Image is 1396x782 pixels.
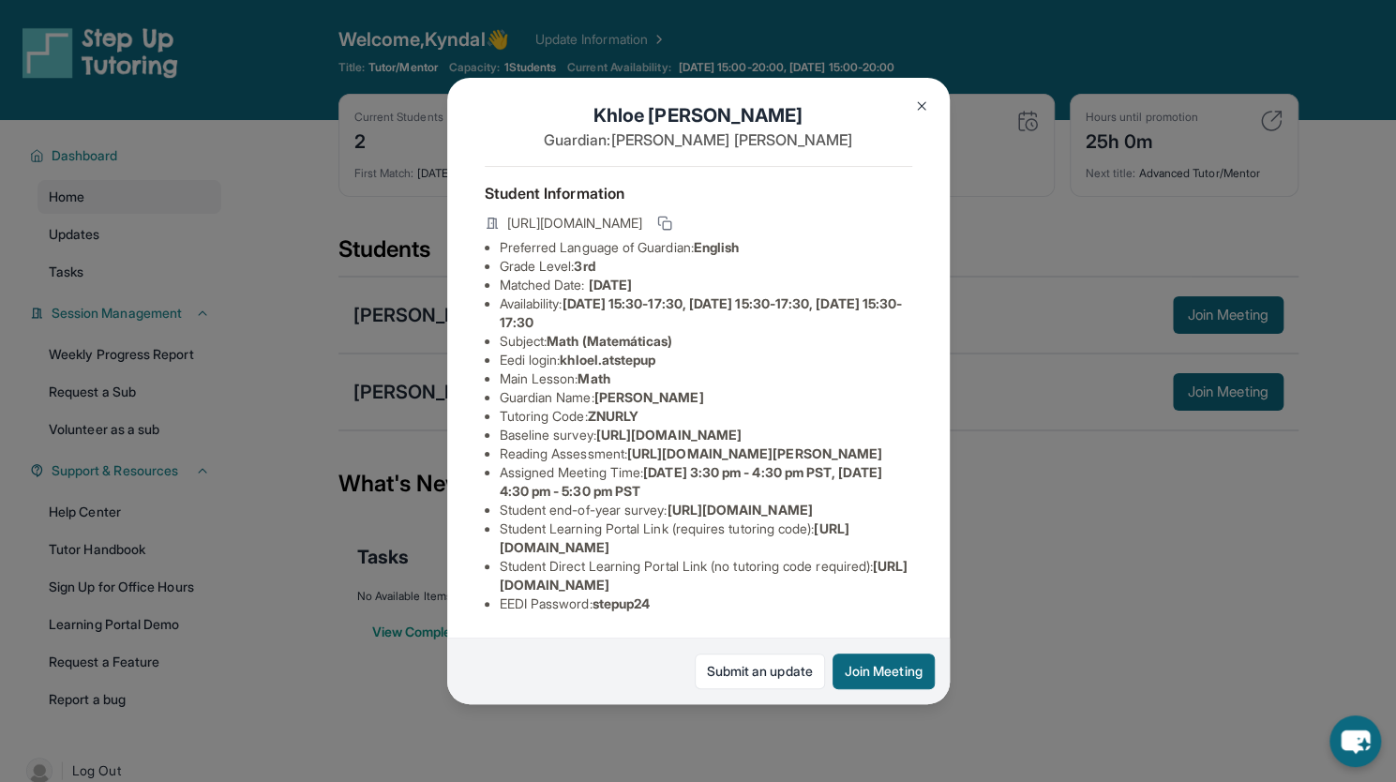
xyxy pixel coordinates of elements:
li: Student end-of-year survey : [500,501,912,519]
span: ZNURLY [588,408,638,424]
li: EEDI Password : [500,594,912,613]
li: Matched Date: [500,276,912,294]
button: Copy link [653,212,676,234]
span: khloel.atstepup [560,352,655,368]
span: 3rd [574,258,594,274]
img: Close Icon [914,98,929,113]
li: Grade Level: [500,257,912,276]
span: [URL][DOMAIN_NAME][PERSON_NAME] [627,445,882,461]
span: [URL][DOMAIN_NAME] [596,427,742,443]
span: [DATE] 3:30 pm - 4:30 pm PST, [DATE] 4:30 pm - 5:30 pm PST [500,464,882,499]
span: stepup24 [593,595,651,611]
li: Baseline survey : [500,426,912,444]
span: [DATE] 15:30-17:30, [DATE] 15:30-17:30, [DATE] 15:30-17:30 [500,295,903,330]
li: Tutoring Code : [500,407,912,426]
li: Preferred Language of Guardian: [500,238,912,257]
li: Student Direct Learning Portal Link (no tutoring code required) : [500,557,912,594]
a: Submit an update [695,654,825,689]
h4: Student Information [485,182,912,204]
li: Availability: [500,294,912,332]
p: Guardian: [PERSON_NAME] [PERSON_NAME] [485,128,912,151]
li: Assigned Meeting Time : [500,463,912,501]
span: Math [578,370,609,386]
li: Main Lesson : [500,369,912,388]
span: [PERSON_NAME] [594,389,704,405]
li: Eedi login : [500,351,912,369]
span: English [694,239,740,255]
li: Reading Assessment : [500,444,912,463]
li: Subject : [500,332,912,351]
li: Guardian Name : [500,388,912,407]
button: Join Meeting [833,654,935,689]
span: Math (Matemáticas) [547,333,672,349]
span: [URL][DOMAIN_NAME] [507,214,642,233]
span: [DATE] [589,277,632,293]
span: [URL][DOMAIN_NAME] [667,502,812,518]
button: chat-button [1329,715,1381,767]
h1: Khloe [PERSON_NAME] [485,102,912,128]
li: Student Learning Portal Link (requires tutoring code) : [500,519,912,557]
